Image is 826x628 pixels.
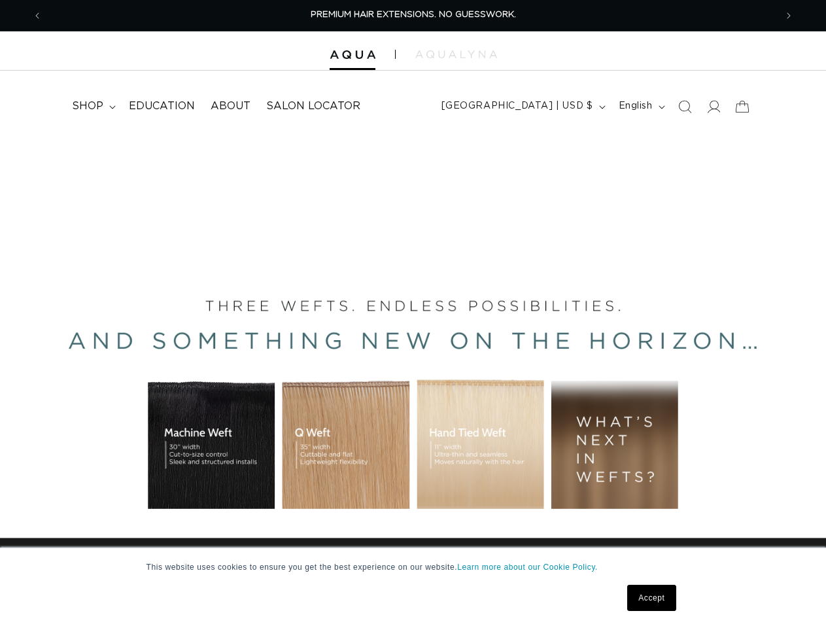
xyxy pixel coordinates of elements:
span: About [211,99,250,113]
summary: Search [670,92,699,121]
p: This website uses cookies to ensure you get the best experience on our website. [146,561,680,573]
span: Education [129,99,195,113]
a: Learn more about our Cookie Policy. [457,563,598,572]
a: Accept [627,585,676,611]
img: Aqua Hair Extensions [330,50,375,60]
span: PREMIUM HAIR EXTENSIONS. NO GUESSWORK. [311,10,516,19]
a: Salon Locator [258,92,368,121]
span: [GEOGRAPHIC_DATA] | USD $ [441,99,593,113]
button: Previous announcement [23,3,52,28]
button: [GEOGRAPHIC_DATA] | USD $ [434,94,611,119]
span: English [619,99,653,113]
button: English [611,94,670,119]
a: Education [121,92,203,121]
img: aqualyna.com [415,50,497,58]
a: About [203,92,258,121]
span: Salon Locator [266,99,360,113]
span: shop [72,99,103,113]
summary: shop [64,92,121,121]
button: Next announcement [774,3,803,28]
